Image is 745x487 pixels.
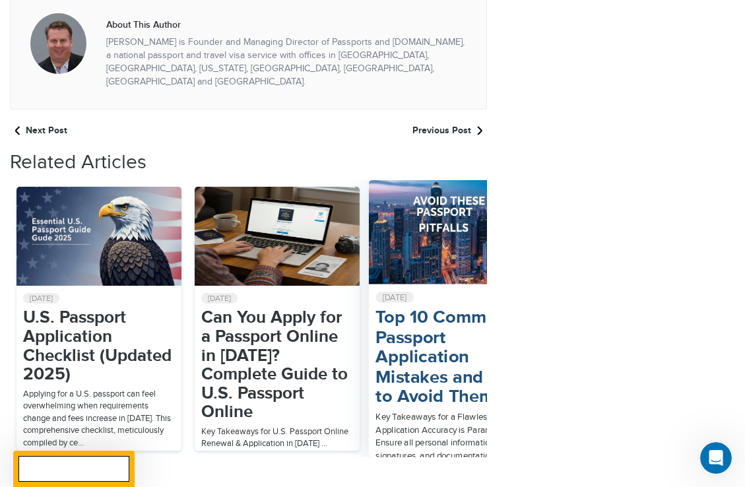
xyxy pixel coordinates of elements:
[16,187,181,451] div: 1 / 10
[10,152,487,174] h2: Related Articles
[369,180,542,457] div: 3 / 10
[369,180,542,284] img: passport-top_10_mistakes_-_28de80_-_2186b91805bf8f87dc4281b6adbed06c6a56d5ae.jpg
[106,36,467,89] p: [PERSON_NAME] is Founder and Managing Director of Passports and [DOMAIN_NAME], a national passpor...
[700,442,732,474] iframe: Intercom live chat
[30,13,86,74] img: Philip Diack
[10,125,67,136] strong: Next Post
[23,293,59,304] span: [DATE]
[195,187,360,451] div: 2 / 10
[375,411,535,475] p: Key Takeaways for a Flawless Passport Application Accuracy is Paramount: Ensure all personal info...
[28,461,120,475] span: Unlock 10% Off!
[375,309,535,408] a: Top 10 Common Passport Application Mistakes and How to Avoid Them
[23,388,175,449] p: Applying for a U.S. passport can feel overwhelming when requirements change and fees increase in ...
[16,187,181,286] img: 2ba978ba-4c65-444b-9d1e-7c0d9c4724a8_-_28de80_-_2186b91805bf8f87dc4281b6adbed06c6a56d5ae.jpg
[195,187,360,286] img: person-applying-for-a-us-passport-online-in-a-cozy-home-office-80cfad6e-6e9d-4cd1-bde0-30d6b48813...
[13,451,135,487] div: Unlock 10% Off!
[106,20,467,30] h5: About This Author
[375,292,414,303] span: [DATE]
[201,426,353,450] p: Key Takeaways for U.S. Passport Online Renewal & Application in [DATE] ...
[201,309,353,422] a: Can You Apply for a Passport Online in [DATE]? Complete Guide to U.S. Passport Online
[10,123,238,139] a: Next Post
[23,309,175,384] a: U.S. Passport Application Checklist (Updated 2025)
[258,123,486,139] a: Previous Post
[201,293,238,304] span: [DATE]
[412,125,487,136] strong: Previous Post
